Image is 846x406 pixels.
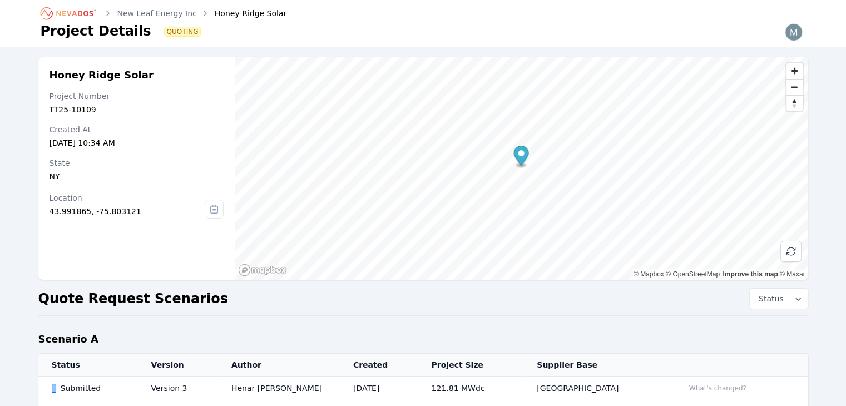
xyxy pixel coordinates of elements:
td: 121.81 MWdc [418,377,523,400]
th: Version [138,354,218,377]
img: Mitchell Moczisko [785,23,803,41]
nav: Breadcrumb [41,4,287,22]
button: What's changed? [684,382,751,394]
a: Maxar [780,270,805,278]
h2: Honey Ridge Solar [50,68,224,82]
span: Reset bearing to north [786,96,803,111]
a: OpenStreetMap [666,270,720,278]
a: Mapbox homepage [238,264,287,276]
div: Location [50,192,205,204]
div: [DATE] 10:34 AM [50,137,224,148]
h1: Project Details [41,22,151,40]
div: NY [50,171,224,182]
div: 43.991865, -75.803121 [50,206,205,217]
a: Improve this map [723,270,778,278]
div: Submitted [52,383,132,394]
td: Version 3 [138,377,218,400]
button: Zoom out [786,79,803,95]
th: Supplier Base [523,354,670,377]
td: Henar [PERSON_NAME] [218,377,340,400]
button: Reset bearing to north [786,95,803,111]
span: Zoom out [786,80,803,95]
h2: Scenario A [38,331,98,347]
div: Created At [50,124,224,135]
th: Project Size [418,354,523,377]
span: Quoting [165,27,201,36]
td: [DATE] [340,377,418,400]
a: New Leaf Energy Inc [117,8,197,19]
a: Mapbox [634,270,664,278]
div: Map marker [514,146,529,169]
div: Project Number [50,91,224,102]
div: State [50,157,224,169]
tr: SubmittedVersion 3Henar [PERSON_NAME][DATE]121.81 MWdc[GEOGRAPHIC_DATA]What's changed? [38,377,808,400]
canvas: Map [235,57,808,280]
th: Created [340,354,418,377]
span: Status [754,293,784,304]
button: Zoom in [786,63,803,79]
h2: Quote Request Scenarios [38,290,228,308]
td: [GEOGRAPHIC_DATA] [523,377,670,400]
th: Author [218,354,340,377]
div: TT25-10109 [50,104,224,115]
th: Status [38,354,138,377]
div: Honey Ridge Solar [199,8,286,19]
button: Status [750,289,808,309]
